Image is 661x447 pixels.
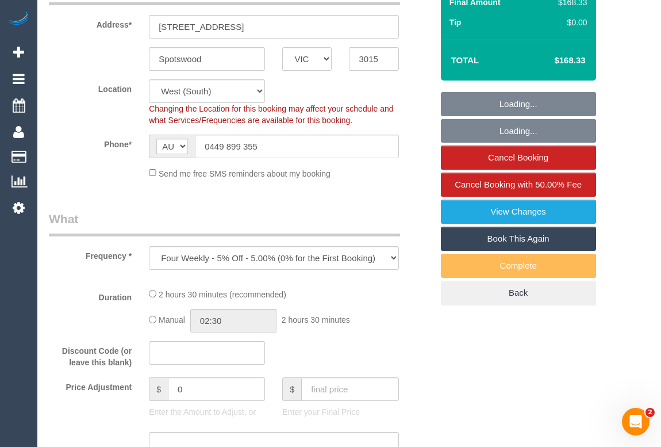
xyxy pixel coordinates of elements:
[282,377,301,401] span: $
[159,169,330,178] span: Send me free SMS reminders about my booking
[40,377,140,393] label: Price Adjustment
[49,211,400,236] legend: What
[301,377,398,401] input: final price
[554,17,587,28] div: $0.00
[441,146,596,170] a: Cancel Booking
[645,408,655,417] span: 2
[149,104,393,125] span: Changing the Location for this booking may affect your schedule and what Services/Frequencies are...
[282,406,398,418] p: Enter your Final Price
[449,17,462,28] label: Tip
[520,56,585,66] h4: $168.33
[441,173,596,197] a: Cancel Booking with 50.00% Fee
[159,316,185,325] span: Manual
[441,200,596,224] a: View Changes
[282,316,350,325] span: 2 hours 30 minutes
[451,55,479,65] strong: Total
[40,135,140,150] label: Phone*
[159,290,286,299] span: 2 hours 30 minutes (recommended)
[441,227,596,251] a: Book This Again
[40,288,140,303] label: Duration
[7,12,30,28] img: Automaid Logo
[441,281,596,305] a: Back
[149,406,265,418] p: Enter the Amount to Adjust, or
[40,15,140,30] label: Address*
[40,246,140,262] label: Frequency *
[622,408,650,435] iframe: Intercom live chat
[149,377,168,401] span: $
[40,79,140,95] label: Location
[349,47,398,71] input: Post Code*
[40,341,140,368] label: Discount Code (or leave this blank)
[455,179,582,189] span: Cancel Booking with 50.00% Fee
[195,135,398,158] input: Phone*
[149,47,265,71] input: Suburb*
